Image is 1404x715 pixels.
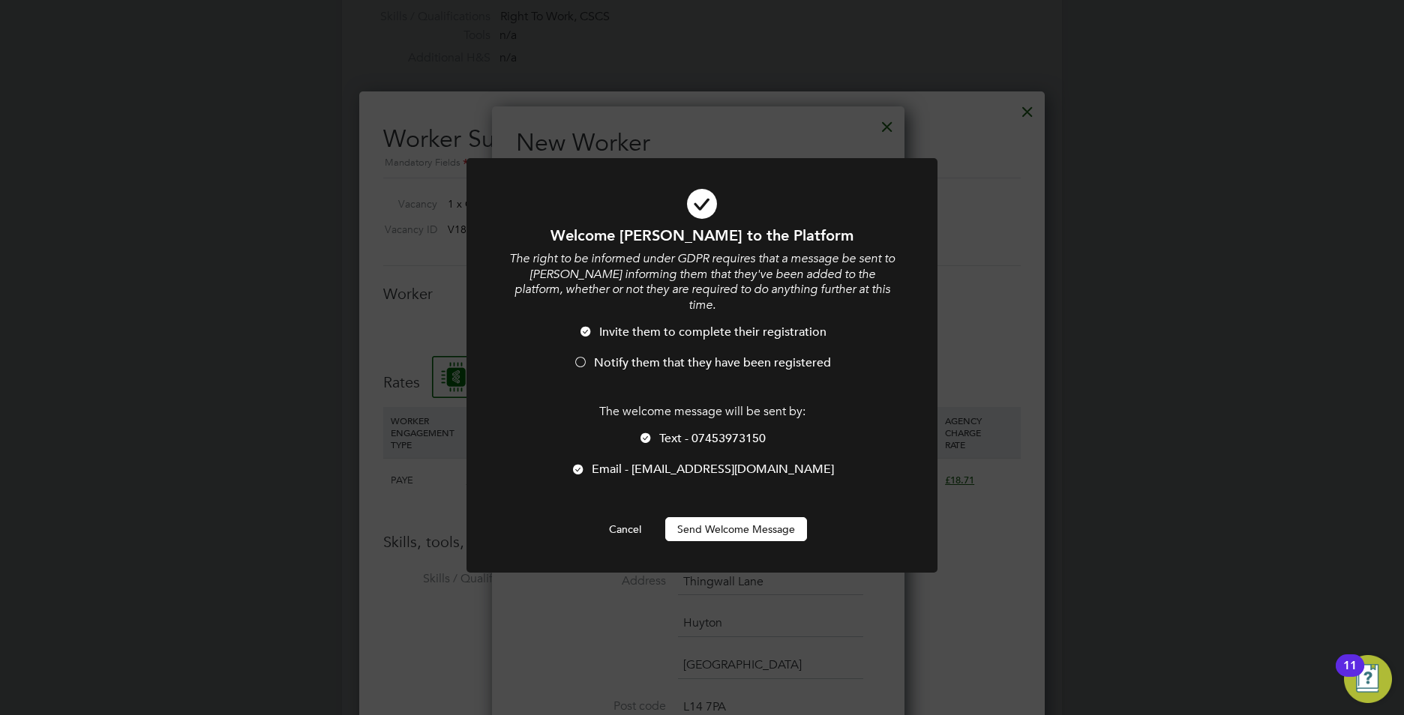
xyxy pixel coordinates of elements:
span: Notify them that they have been registered [594,355,831,370]
h1: Welcome [PERSON_NAME] to the Platform [507,226,897,245]
div: 11 [1343,666,1357,685]
button: Cancel [597,517,653,541]
button: Send Welcome Message [665,517,807,541]
span: Text - 07453973150 [659,431,766,446]
span: Invite them to complete their registration [599,325,826,340]
button: Open Resource Center, 11 new notifications [1344,655,1392,703]
p: The welcome message will be sent by: [507,404,897,420]
span: Email - [EMAIL_ADDRESS][DOMAIN_NAME] [592,462,834,477]
i: The right to be informed under GDPR requires that a message be sent to [PERSON_NAME] informing th... [509,251,895,313]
